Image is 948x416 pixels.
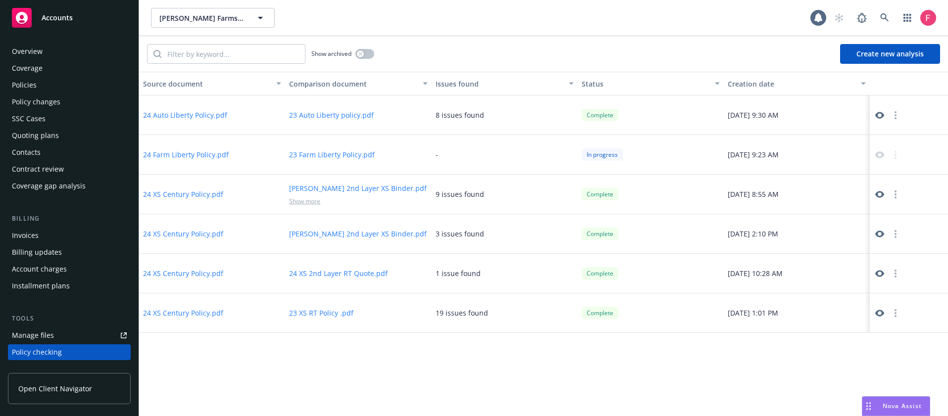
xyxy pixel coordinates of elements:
a: Policy checking [8,344,131,360]
a: Overview [8,44,131,59]
button: Source document [139,72,285,95]
button: 23 Auto Liberty policy.pdf [289,110,374,120]
a: Policies [8,77,131,93]
div: Complete [582,109,618,121]
a: Contract review [8,161,131,177]
div: Manage exposures [12,361,75,377]
span: Nova Assist [883,402,922,410]
a: Manage files [8,327,131,343]
span: Show archived [311,49,351,58]
div: Coverage gap analysis [12,178,86,194]
a: Billing updates [8,244,131,260]
a: Invoices [8,228,131,243]
div: Drag to move [862,397,875,416]
a: Contacts [8,144,131,160]
button: [PERSON_NAME] 2nd Layer XS Binder.pdf [289,183,427,193]
div: Comparison document [289,79,416,89]
button: 24 XS Century Policy.pdf [143,229,223,239]
a: Search [875,8,895,28]
button: Create new analysis [840,44,940,64]
div: 3 issues found [436,229,484,239]
div: Policy checking [12,344,62,360]
div: Overview [12,44,43,59]
a: Policy changes [8,94,131,110]
span: Open Client Navigator [18,383,92,394]
div: Status [582,79,709,89]
div: Policy changes [12,94,60,110]
a: Account charges [8,261,131,277]
button: Status [578,72,724,95]
div: [DATE] 9:30 AM [724,95,870,135]
div: 1 issue found [436,268,481,278]
div: [DATE] 1:01 PM [724,293,870,333]
div: Quoting plans [12,128,59,143]
div: Invoices [12,228,39,243]
button: 24 Auto Liberty Policy.pdf [143,110,227,120]
span: Accounts [42,14,73,22]
div: Complete [582,188,618,200]
div: Source document [143,79,270,89]
a: Start snowing [829,8,849,28]
a: Installment plans [8,278,131,294]
a: Manage exposures [8,361,131,377]
button: [PERSON_NAME] 2nd Layer XS Binder.pdf [289,229,427,239]
div: Manage files [12,327,54,343]
button: 23 Farm Liberty Policy.pdf [289,149,375,160]
button: Nova Assist [862,396,930,416]
span: [PERSON_NAME] Farms LLC [159,13,245,23]
button: 24 XS Century Policy.pdf [143,268,223,278]
button: 24 XS Century Policy.pdf [143,189,223,199]
div: Tools [8,314,131,324]
div: [DATE] 8:55 AM [724,175,870,214]
button: 24 XS Century Policy.pdf [143,308,223,318]
span: Show more [289,197,320,205]
button: Creation date [724,72,870,95]
div: [DATE] 9:23 AM [724,135,870,175]
div: Billing updates [12,244,62,260]
div: Creation date [728,79,855,89]
div: Coverage [12,60,43,76]
div: [DATE] 10:28 AM [724,254,870,293]
button: Issues found [432,72,578,95]
div: Complete [582,307,618,319]
a: Quoting plans [8,128,131,143]
button: [PERSON_NAME] Farms LLC [151,8,275,28]
div: Complete [582,267,618,279]
a: Switch app [898,8,917,28]
a: Report a Bug [852,8,872,28]
div: [DATE] 2:10 PM [724,214,870,254]
div: Account charges [12,261,67,277]
button: 24 XS 2nd Layer RT Quote.pdf [289,268,388,278]
svg: Search [153,50,161,58]
div: 8 issues found [436,110,484,120]
div: - [436,149,438,160]
div: 9 issues found [436,189,484,199]
a: SSC Cases [8,111,131,127]
a: Coverage gap analysis [8,178,131,194]
div: In progress [582,148,623,161]
button: Comparison document [285,72,431,95]
div: Installment plans [12,278,70,294]
a: Coverage [8,60,131,76]
button: 24 Farm Liberty Policy.pdf [143,149,229,160]
input: Filter by keyword... [161,45,305,63]
div: Billing [8,214,131,224]
div: SSC Cases [12,111,46,127]
button: 23 XS RT Policy .pdf [289,308,353,318]
div: Issues found [436,79,563,89]
div: Contract review [12,161,64,177]
div: Policies [12,77,37,93]
img: photo [920,10,936,26]
div: Contacts [12,144,41,160]
a: Accounts [8,4,131,32]
div: Complete [582,228,618,240]
div: 19 issues found [436,308,488,318]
